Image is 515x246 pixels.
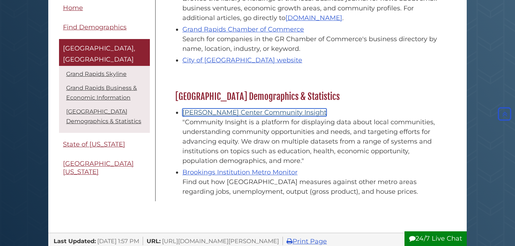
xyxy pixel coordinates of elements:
span: State of [US_STATE] [63,140,125,148]
a: Grand Rapids Chamber of Commerce [182,25,304,33]
span: [URL][DOMAIN_NAME][PERSON_NAME] [162,237,279,245]
span: [DATE] 1:57 PM [97,237,139,245]
a: State of [US_STATE] [59,136,150,153]
div: Find out how [GEOGRAPHIC_DATA] measures against other metro areas regarding jobs, unemployment, o... [182,177,442,197]
a: City of [GEOGRAPHIC_DATA] website [182,56,302,64]
a: Grand Rapids Business & Economic Information [66,85,137,101]
button: 24/7 Live Chat [404,231,467,246]
span: [GEOGRAPHIC_DATA], [GEOGRAPHIC_DATA] [63,44,135,64]
span: URL: [147,237,161,245]
span: Find Demographics [63,24,127,32]
a: [GEOGRAPHIC_DATA], [GEOGRAPHIC_DATA] [59,39,150,66]
a: [GEOGRAPHIC_DATA] Demographics & Statistics [66,108,141,125]
span: Last Updated: [54,237,96,245]
a: Brookings Institution Metro Monitor [182,168,298,176]
h2: [GEOGRAPHIC_DATA] Demographics & Statistics [172,91,445,102]
a: [DOMAIN_NAME] [285,14,342,22]
a: Find Demographics [59,20,150,36]
a: [GEOGRAPHIC_DATA][US_STATE] [59,156,150,180]
div: "Community Insight is a platform for displaying data about local communities, understanding commu... [182,117,442,166]
a: Back to Top [496,110,513,118]
div: Search for companies in the GR Chamber of Commerce's business directory by name, location, indust... [182,34,442,54]
a: Grand Rapids Skyline [66,71,127,77]
span: Home [63,4,83,12]
a: Print Page [286,237,327,245]
a: [PERSON_NAME] Center Community Insight [182,108,327,116]
span: [GEOGRAPHIC_DATA][US_STATE] [63,160,134,176]
i: Print Page [286,238,293,245]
